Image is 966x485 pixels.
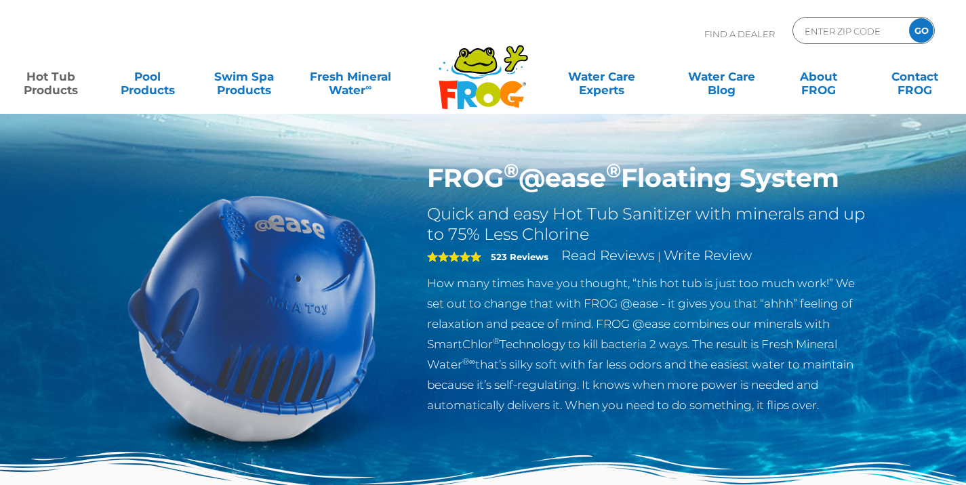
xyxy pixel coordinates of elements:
input: GO [909,18,933,43]
a: Water CareBlog [684,63,759,90]
sup: ® [504,159,519,182]
a: ContactFROG [877,63,952,90]
img: Frog Products Logo [431,27,536,110]
sup: ®∞ [462,356,475,366]
a: AboutFROG [781,63,856,90]
h2: Quick and easy Hot Tub Sanitizer with minerals and up to 75% Less Chlorine [427,204,870,245]
h1: FROG @ease Floating System [427,163,870,194]
a: Water CareExperts [541,63,663,90]
sup: ® [606,159,621,182]
sup: ∞ [365,82,371,92]
span: | [658,250,661,263]
span: 5 [427,251,481,262]
a: Swim SpaProducts [207,63,282,90]
p: How many times have you thought, “this hot tub is just too much work!” We set out to change that ... [427,273,870,415]
a: Hot TubProducts [14,63,89,90]
a: Read Reviews [561,247,655,263]
p: Find A Dealer [704,17,775,51]
a: Fresh MineralWater∞ [303,63,397,90]
a: Write Review [664,247,752,263]
a: PoolProducts [110,63,185,90]
sup: ® [493,336,500,346]
strong: 523 Reviews [491,251,548,262]
img: hot-tub-product-atease-system.png [97,163,407,473]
